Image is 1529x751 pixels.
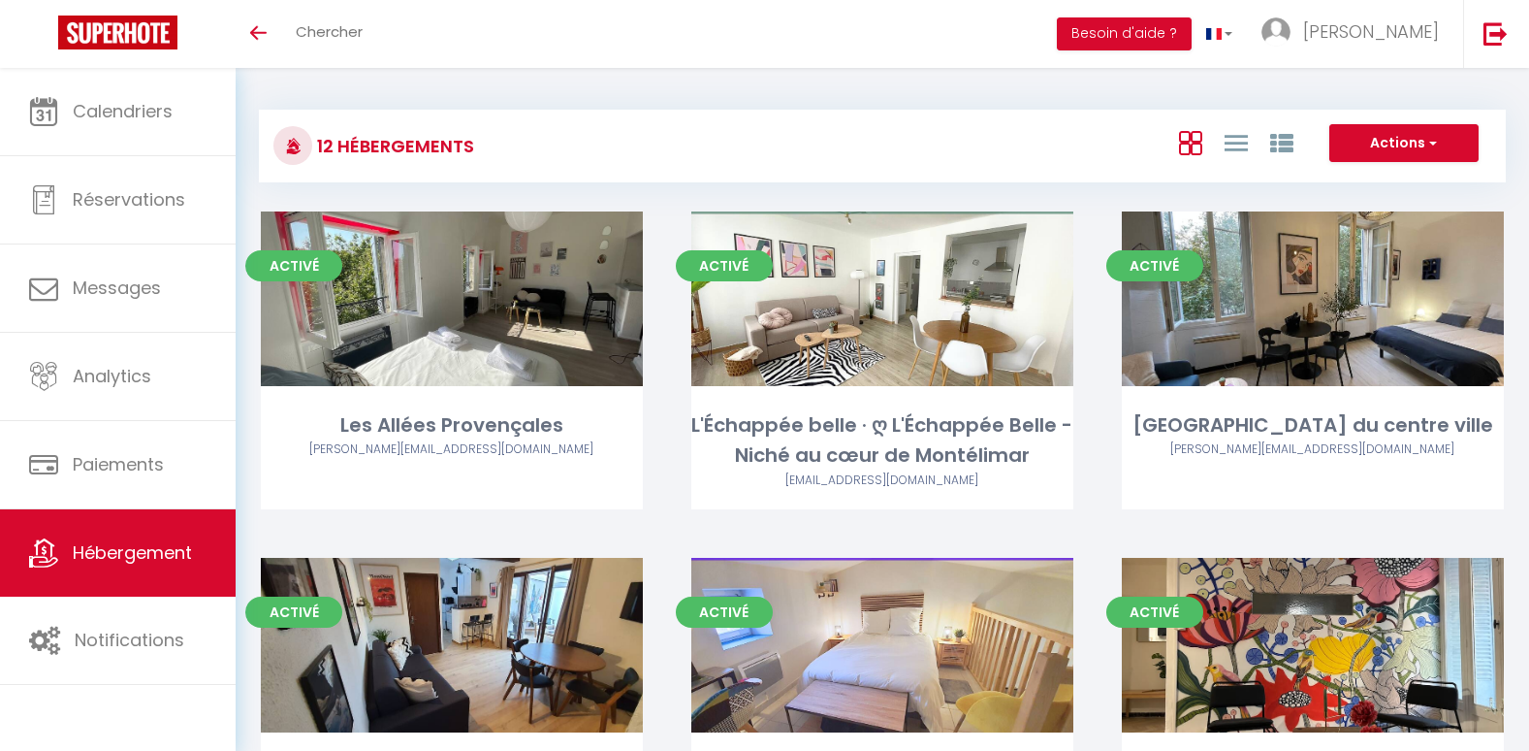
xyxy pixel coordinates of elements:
[16,8,74,66] button: Ouvrir le widget de chat LiveChat
[261,410,643,441] div: Les Allées Provençales
[73,276,161,300] span: Messages
[1106,250,1203,281] span: Activé
[73,452,164,476] span: Paiements
[1106,597,1203,628] span: Activé
[1225,126,1248,158] a: Vue en Liste
[1122,441,1504,459] div: Airbnb
[1270,126,1293,158] a: Vue par Groupe
[245,250,342,281] span: Activé
[1179,126,1202,158] a: Vue en Box
[245,597,342,628] span: Activé
[1122,410,1504,441] div: [GEOGRAPHIC_DATA] du centre ville
[1261,17,1290,47] img: ...
[75,628,184,652] span: Notifications
[676,250,773,281] span: Activé
[261,441,643,459] div: Airbnb
[296,21,363,42] span: Chercher
[1303,19,1439,44] span: [PERSON_NAME]
[73,187,185,212] span: Réservations
[691,472,1073,490] div: Airbnb
[1329,124,1479,163] button: Actions
[58,16,177,49] img: Super Booking
[73,364,151,388] span: Analytics
[73,99,173,123] span: Calendriers
[691,410,1073,472] div: L'Échappée belle · ღ L'Échappée Belle - Niché au cœur de Montélimar
[1483,21,1508,46] img: logout
[1057,17,1192,50] button: Besoin d'aide ?
[312,124,474,168] h3: 12 Hébergements
[676,597,773,628] span: Activé
[73,540,192,565] span: Hébergement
